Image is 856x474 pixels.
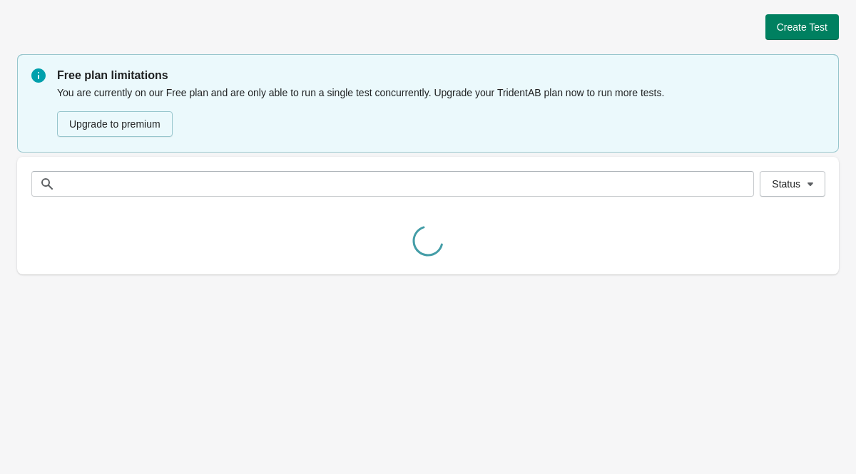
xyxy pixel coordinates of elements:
[765,14,839,40] button: Create Test
[57,84,825,138] div: You are currently on our Free plan and are only able to run a single test concurrently. Upgrade y...
[777,21,827,33] span: Create Test
[760,171,825,197] button: Status
[57,67,825,84] p: Free plan limitations
[57,111,173,137] button: Upgrade to premium
[772,178,800,190] span: Status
